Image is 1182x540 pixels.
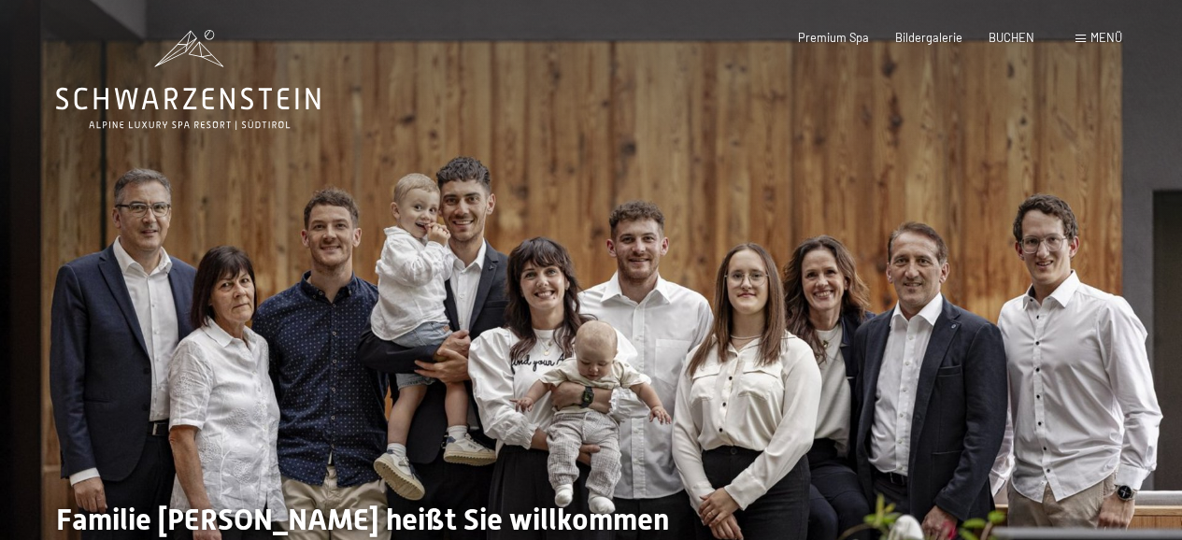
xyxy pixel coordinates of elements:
[989,30,1034,45] a: BUCHEN
[895,30,962,45] a: Bildergalerie
[1090,30,1122,45] span: Menü
[798,30,869,45] a: Premium Spa
[56,502,669,537] span: Familie [PERSON_NAME] heißt Sie willkommen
